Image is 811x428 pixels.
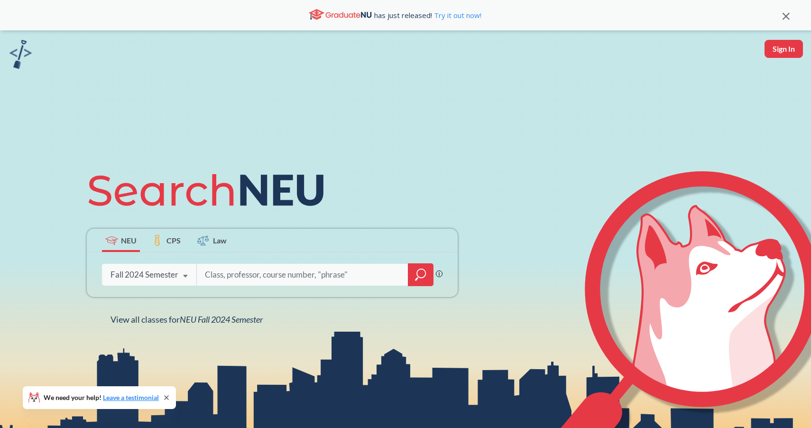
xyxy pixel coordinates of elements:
[44,394,159,401] span: We need your help!
[180,314,263,325] span: NEU Fall 2024 Semester
[213,235,227,246] span: Law
[415,268,426,281] svg: magnifying glass
[9,40,32,72] a: sandbox logo
[9,40,32,69] img: sandbox logo
[204,265,401,285] input: Class, professor, course number, "phrase"
[765,40,803,58] button: Sign In
[408,263,433,286] div: magnifying glass
[432,10,481,20] a: Try it out now!
[166,235,181,246] span: CPS
[111,270,178,280] div: Fall 2024 Semester
[121,235,137,246] span: NEU
[111,314,263,325] span: View all classes for
[103,393,159,401] a: Leave a testimonial
[374,10,481,20] span: has just released!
